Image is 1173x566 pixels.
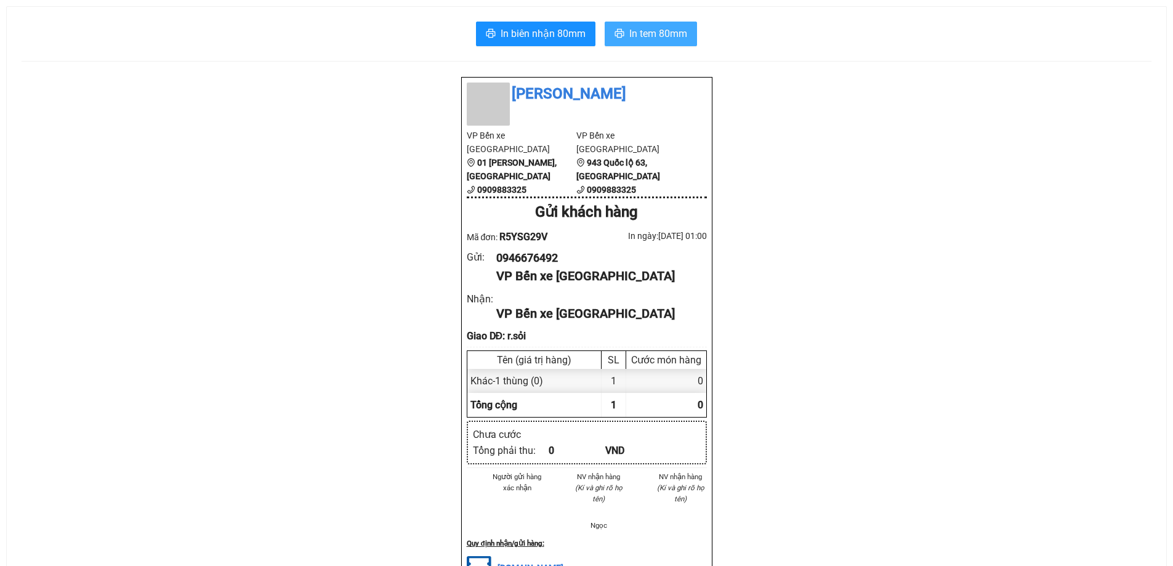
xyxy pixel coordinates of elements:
[626,369,706,393] div: 0
[605,354,623,366] div: SL
[476,22,595,46] button: printerIn biên nhận 80mm
[499,231,547,243] span: R5YSG29V
[467,538,707,549] div: Quy định nhận/gửi hàng :
[576,158,660,181] b: 943 Quốc lộ 63, [GEOGRAPHIC_DATA]
[575,483,623,503] i: (Kí và ghi rõ họ tên)
[496,304,696,323] div: VP Bến xe [GEOGRAPHIC_DATA]
[576,158,585,167] span: environment
[629,354,703,366] div: Cước món hàng
[496,249,696,267] div: 0946676492
[576,129,687,156] li: VP Bến xe [GEOGRAPHIC_DATA]
[602,369,626,393] div: 1
[657,483,704,503] i: (Kí và ghi rõ họ tên)
[467,201,707,224] div: Gửi khách hàng
[473,443,549,458] div: Tổng phải thu :
[467,249,497,265] div: Gửi :
[467,185,475,194] span: phone
[467,328,707,344] div: Giao DĐ: r.sỏi
[467,158,557,181] b: 01 [PERSON_NAME], [GEOGRAPHIC_DATA]
[477,185,526,195] b: 0909883325
[605,443,663,458] div: VND
[573,471,625,482] li: NV nhận hàng
[549,443,606,458] div: 0
[467,291,497,307] div: Nhận :
[501,26,586,41] span: In biên nhận 80mm
[470,354,598,366] div: Tên (giá trị hàng)
[698,399,703,411] span: 0
[573,520,625,531] li: Ngọc
[587,185,636,195] b: 0909883325
[655,471,707,482] li: NV nhận hàng
[576,185,585,194] span: phone
[467,158,475,167] span: environment
[467,129,577,156] li: VP Bến xe [GEOGRAPHIC_DATA]
[467,229,587,245] div: Mã đơn:
[615,28,624,40] span: printer
[473,427,549,442] div: Chưa cước
[496,267,696,286] div: VP Bến xe [GEOGRAPHIC_DATA]
[629,26,687,41] span: In tem 80mm
[605,22,697,46] button: printerIn tem 80mm
[470,399,517,411] span: Tổng cộng
[486,28,496,40] span: printer
[587,229,707,243] div: In ngày: [DATE] 01:00
[611,399,616,411] span: 1
[491,471,544,493] li: Người gửi hàng xác nhận
[467,83,707,106] li: [PERSON_NAME]
[470,375,543,387] span: Khác - 1 thùng (0)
